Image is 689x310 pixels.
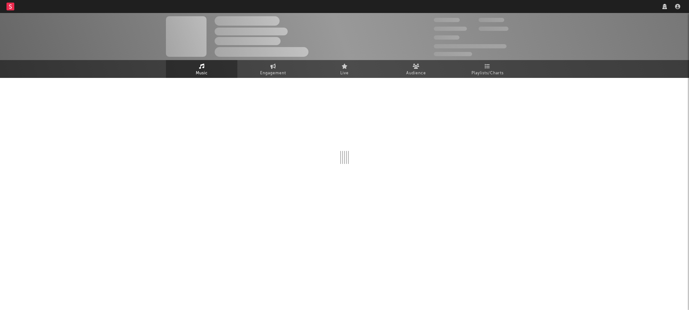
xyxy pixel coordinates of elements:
[340,69,349,77] span: Live
[471,69,504,77] span: Playlists/Charts
[434,35,459,40] span: 100,000
[479,18,504,22] span: 100,000
[406,69,426,77] span: Audience
[434,52,472,56] span: Jump Score: 85.0
[452,60,523,78] a: Playlists/Charts
[237,60,309,78] a: Engagement
[260,69,286,77] span: Engagement
[380,60,452,78] a: Audience
[166,60,237,78] a: Music
[434,44,507,48] span: 50,000,000 Monthly Listeners
[309,60,380,78] a: Live
[479,27,508,31] span: 1,000,000
[434,18,460,22] span: 300,000
[434,27,467,31] span: 50,000,000
[196,69,208,77] span: Music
